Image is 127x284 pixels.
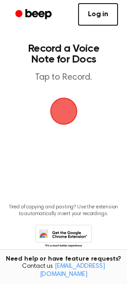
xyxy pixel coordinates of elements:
a: [EMAIL_ADDRESS][DOMAIN_NAME] [40,263,105,278]
a: Log in [78,3,118,26]
h1: Record a Voice Note for Docs [16,43,111,65]
a: Beep [9,6,60,23]
img: Beep Logo [50,98,77,125]
p: Tap to Record. [16,72,111,83]
span: Contact us [5,263,122,279]
p: Tired of copying and pasting? Use the extension to automatically insert your recordings. [7,204,120,217]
